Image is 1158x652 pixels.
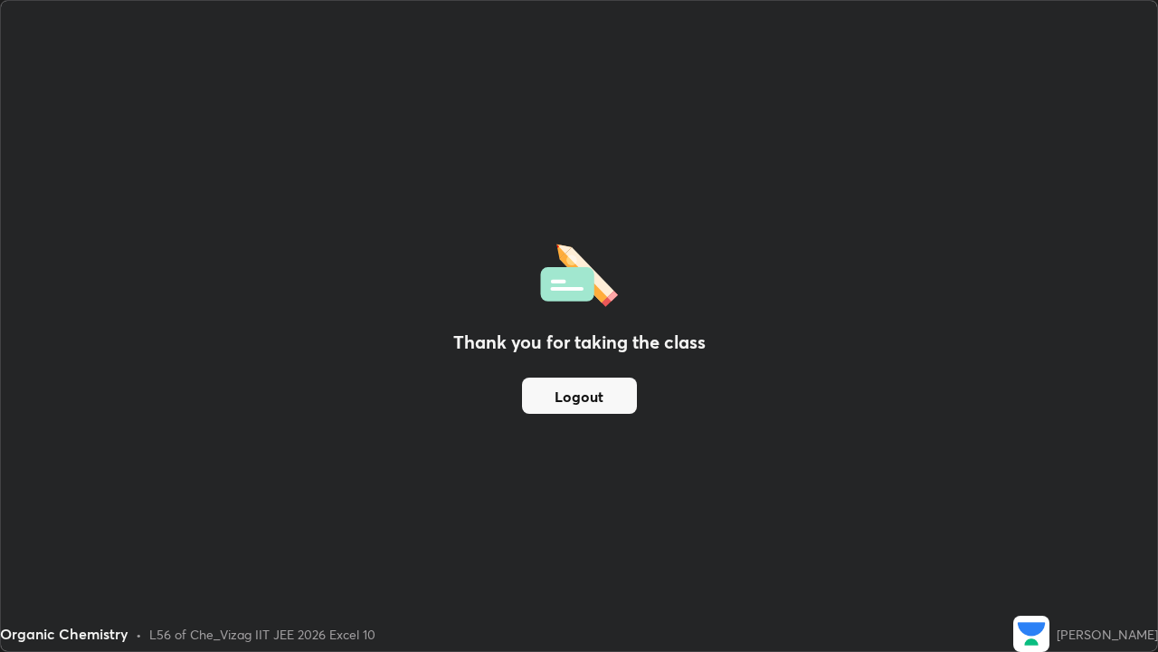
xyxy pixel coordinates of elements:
[1013,616,1049,652] img: 3a80d3101ed74a8aa5a12e7157e2e5e0.png
[1057,625,1158,644] div: [PERSON_NAME]
[522,378,637,414] button: Logout
[453,329,706,356] h2: Thank you for taking the class
[540,238,618,307] img: offlineFeedback.1438e8b3.svg
[136,625,142,644] div: •
[149,625,375,644] div: L56 of Che_Vizag IIT JEE 2026 Excel 10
